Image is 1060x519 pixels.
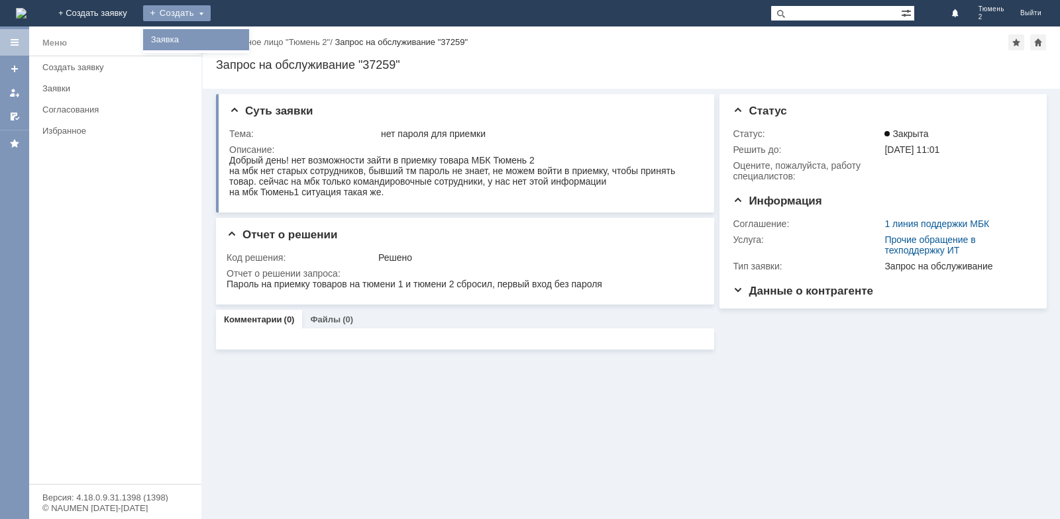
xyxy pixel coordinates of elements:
[4,58,25,79] a: Создать заявку
[733,144,882,155] div: Решить до:
[42,83,193,93] div: Заявки
[16,8,26,19] a: Перейти на домашнюю страницу
[143,5,211,21] div: Создать
[733,105,786,117] span: Статус
[884,218,989,229] a: 1 линия поддержки МБК
[884,261,1028,271] div: Запрос на обслуживание
[884,128,928,139] span: Закрыта
[16,8,26,19] img: logo
[42,35,67,51] div: Меню
[979,5,1004,13] span: Тюмень
[381,128,696,139] div: нет пароля для приемки
[227,252,376,263] div: Код решения:
[733,160,882,181] div: Oцените, пожалуйста, работу специалистов:
[37,57,199,77] a: Создать заявку
[884,144,939,155] span: [DATE] 11:01
[4,82,25,103] a: Мои заявки
[216,37,330,47] a: Контактное лицо "Тюмень 2"
[733,285,873,297] span: Данные о контрагенте
[733,128,882,139] div: Статус:
[733,218,882,229] div: Соглашение:
[227,268,699,279] div: Отчет о решении запроса:
[146,32,246,48] a: Заявка
[884,234,975,256] a: Прочие обращение в техподдержку ИТ
[229,144,699,155] div: Описание:
[4,106,25,127] a: Мои согласования
[42,504,188,512] div: © NAUMEN [DATE]-[DATE]
[229,105,313,117] span: Суть заявки
[1008,34,1024,50] div: Добавить в избранное
[378,252,696,263] div: Решено
[37,99,199,120] a: Согласования
[335,37,468,47] div: Запрос на обслуживание "37259"
[42,493,188,502] div: Версия: 4.18.0.9.31.1398 (1398)
[216,58,1047,71] div: Запрос на обслуживание "37259"
[284,314,295,324] div: (0)
[733,195,821,207] span: Информация
[216,37,335,47] div: /
[224,314,282,324] a: Комментарии
[979,13,1004,21] span: 2
[42,126,179,136] div: Избранное
[343,314,353,324] div: (0)
[229,128,378,139] div: Тема:
[42,62,193,72] div: Создать заявку
[227,228,337,241] span: Отчет о решении
[733,261,882,271] div: Тип заявки:
[733,234,882,245] div: Услуга:
[901,6,914,19] span: Расширенный поиск
[310,314,341,324] a: Файлы
[1030,34,1046,50] div: Сделать домашней страницей
[42,105,193,115] div: Согласования
[37,78,199,99] a: Заявки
